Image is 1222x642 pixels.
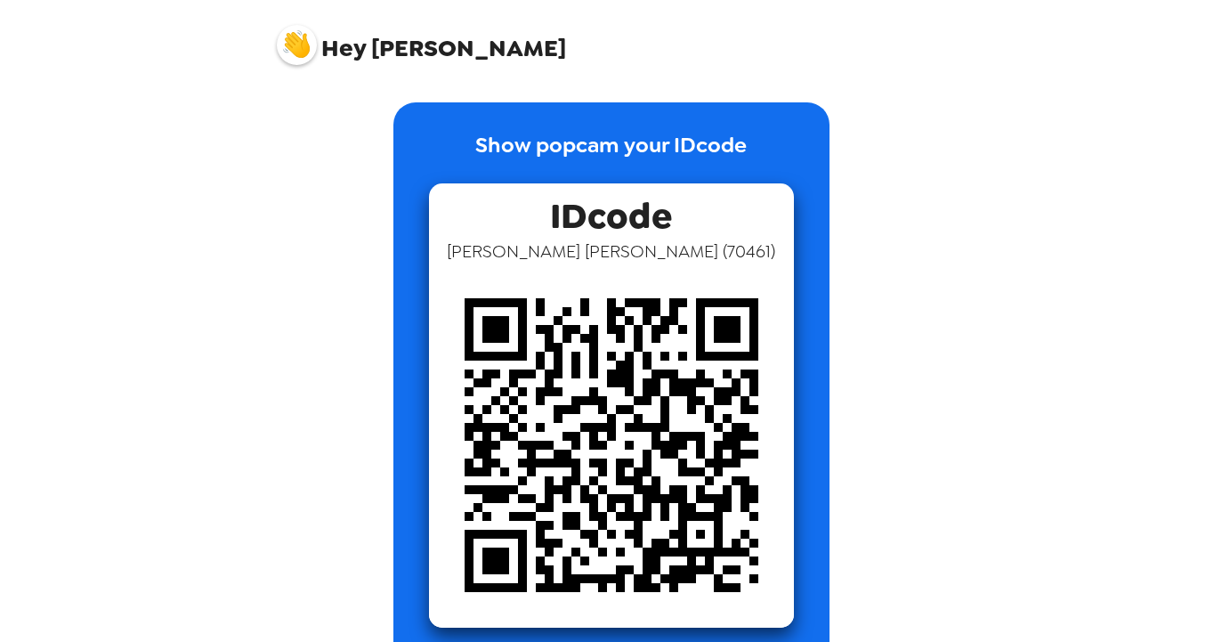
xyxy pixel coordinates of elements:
span: [PERSON_NAME] [PERSON_NAME] ( 70461 ) [447,240,775,263]
span: [PERSON_NAME] [277,16,566,61]
span: Hey [321,32,366,64]
img: qr code [429,263,794,628]
img: profile pic [277,25,317,65]
span: IDcode [550,183,672,240]
p: Show popcam your IDcode [475,129,747,183]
